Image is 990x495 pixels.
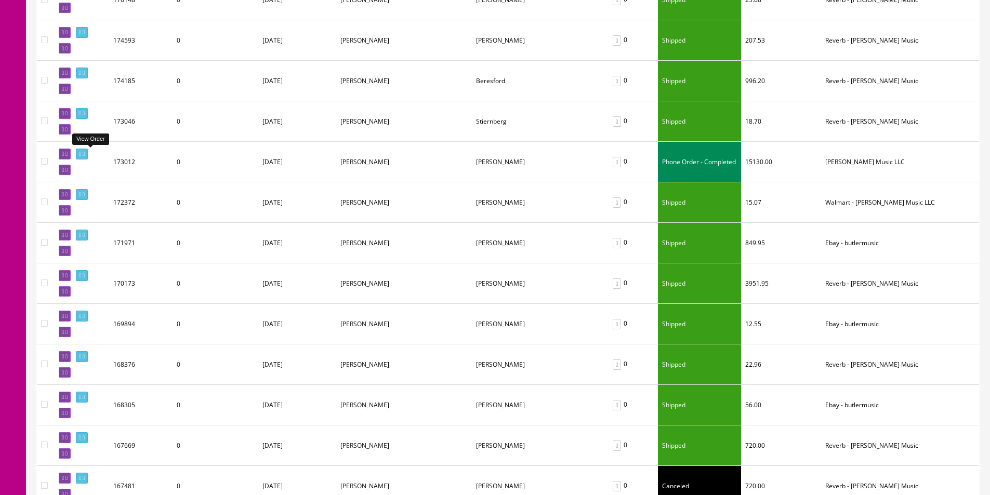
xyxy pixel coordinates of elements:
td: Charlie [336,20,472,61]
td: 207.53 [741,20,821,61]
td: 0 [173,385,258,425]
td: Shipped [658,344,741,385]
td: 12.55 [741,304,821,344]
td: 0 [606,263,658,304]
td: 173046 [109,101,173,142]
td: Reverb - Butler Music [821,20,979,61]
td: Ebay - butlermusic [821,385,979,425]
td: Charlie [336,182,472,223]
td: 168376 [109,344,173,385]
td: Shipped [658,425,741,466]
div: View Order [72,133,109,144]
td: Charlie [336,304,472,344]
td: Lopez [472,142,606,182]
td: Reverb - Butler Music [821,344,979,385]
td: Charlie [336,263,472,304]
td: Charlie [336,61,472,101]
td: [DATE] [258,425,336,466]
td: Shipped [658,263,741,304]
td: Beresford [472,61,606,101]
td: [DATE] [258,304,336,344]
td: 174185 [109,61,173,101]
td: 0 [173,142,258,182]
td: 171971 [109,223,173,263]
td: [DATE] [258,101,336,142]
td: Reverb - Butler Music [821,263,979,304]
td: Reverb - Butler Music [821,101,979,142]
td: 0 [173,304,258,344]
td: [DATE] [258,61,336,101]
td: Ebay - butlermusic [821,223,979,263]
td: 168305 [109,385,173,425]
td: Shipped [658,223,741,263]
td: Greene [472,304,606,344]
td: Shephard [472,385,606,425]
td: Charlie [336,142,472,182]
td: Charlie [336,344,472,385]
td: Shipped [658,101,741,142]
td: 22.96 [741,344,821,385]
td: 0 [173,20,258,61]
td: Webster [472,223,606,263]
td: Sparacio [472,344,606,385]
td: 0 [173,101,258,142]
td: 720.00 [741,425,821,466]
td: Poulin [472,20,606,61]
td: Butler Music LLC [821,142,979,182]
td: reaves [472,425,606,466]
td: 0 [606,101,658,142]
td: 0 [606,425,658,466]
td: 18.70 [741,101,821,142]
td: Shipped [658,61,741,101]
td: Charlie [336,101,472,142]
td: 0 [606,61,658,101]
td: 167669 [109,425,173,466]
td: 173012 [109,142,173,182]
td: Charlie [336,223,472,263]
td: 3951.95 [741,263,821,304]
td: Shipped [658,20,741,61]
td: Phone Order - Completed [658,142,741,182]
td: 0 [606,385,658,425]
td: charlie [336,425,472,466]
td: 0 [606,304,658,344]
td: [DATE] [258,263,336,304]
td: 15130.00 [741,142,821,182]
td: 169894 [109,304,173,344]
td: 0 [606,20,658,61]
td: 15.07 [741,182,821,223]
td: 996.20 [741,61,821,101]
td: Reverb - Butler Music [821,425,979,466]
td: 0 [173,223,258,263]
td: Stiernberg [472,101,606,142]
td: Walmart - Butler Music LLC [821,182,979,223]
td: Shipped [658,182,741,223]
td: 56.00 [741,385,821,425]
td: Reverb - Butler Music [821,61,979,101]
td: 0 [606,182,658,223]
td: 0 [173,182,258,223]
td: 170173 [109,263,173,304]
td: Shipped [658,385,741,425]
td: [DATE] [258,142,336,182]
td: [DATE] [258,182,336,223]
td: [DATE] [258,223,336,263]
td: 174593 [109,20,173,61]
td: [DATE] [258,385,336,425]
td: 0 [606,142,658,182]
td: Harris [472,182,606,223]
td: [DATE] [258,20,336,61]
td: Ebay - butlermusic [821,304,979,344]
td: Shipped [658,304,741,344]
td: 0 [173,61,258,101]
td: [DATE] [258,344,336,385]
td: 0 [173,344,258,385]
td: 0 [606,223,658,263]
td: Charlie [336,385,472,425]
td: 0 [606,344,658,385]
td: Lopez [472,263,606,304]
td: 0 [173,425,258,466]
td: 849.95 [741,223,821,263]
td: 172372 [109,182,173,223]
td: 0 [173,263,258,304]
